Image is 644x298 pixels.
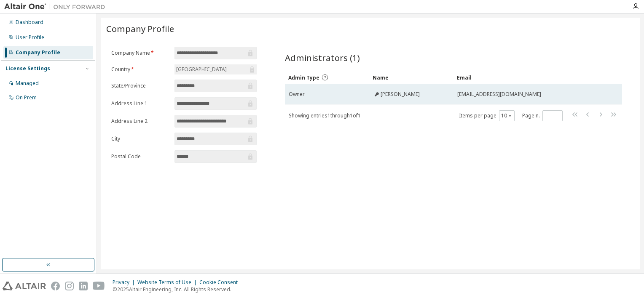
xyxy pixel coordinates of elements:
[111,153,169,160] label: Postal Code
[111,136,169,142] label: City
[111,82,169,89] label: State/Province
[79,282,88,290] img: linkedin.svg
[5,65,50,72] div: License Settings
[137,279,199,286] div: Website Terms of Use
[93,282,105,290] img: youtube.svg
[106,23,174,35] span: Company Profile
[111,118,169,125] label: Address Line 2
[111,66,169,73] label: Country
[111,100,169,107] label: Address Line 1
[381,91,420,98] span: [PERSON_NAME]
[3,282,46,290] img: altair_logo.svg
[51,282,60,290] img: facebook.svg
[289,91,305,98] span: Owner
[16,49,60,56] div: Company Profile
[457,91,541,98] span: [EMAIL_ADDRESS][DOMAIN_NAME]
[199,279,243,286] div: Cookie Consent
[175,65,228,74] div: [GEOGRAPHIC_DATA]
[522,110,563,121] span: Page n.
[285,52,360,64] span: Administrators (1)
[113,286,243,293] p: © 2025 Altair Engineering, Inc. All Rights Reserved.
[16,34,44,41] div: User Profile
[4,3,110,11] img: Altair One
[373,71,450,84] div: Name
[111,50,169,56] label: Company Name
[16,80,39,87] div: Managed
[457,71,598,84] div: Email
[16,19,43,26] div: Dashboard
[174,64,257,74] div: [GEOGRAPHIC_DATA]
[16,94,37,101] div: On Prem
[113,279,137,286] div: Privacy
[459,110,515,121] span: Items per page
[288,74,319,81] span: Admin Type
[65,282,74,290] img: instagram.svg
[289,112,361,119] span: Showing entries 1 through 1 of 1
[501,112,513,119] button: 10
